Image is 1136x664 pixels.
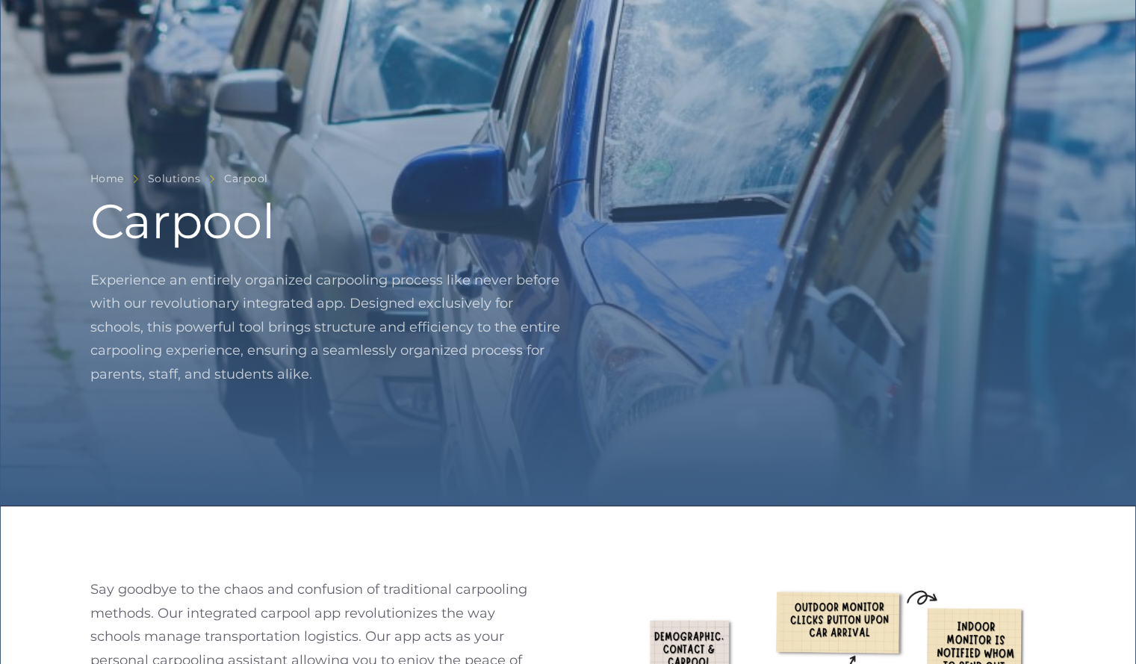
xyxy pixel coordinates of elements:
a: Solutions [148,170,201,188]
a: Carpool [224,170,268,188]
a: Home [90,170,124,188]
h1: Carpool [90,197,568,245]
p: Experience an entirely organized carpooling process like never before with our revolutionary inte... [90,269,568,387]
